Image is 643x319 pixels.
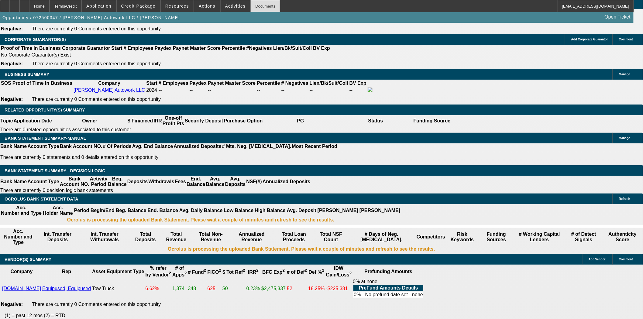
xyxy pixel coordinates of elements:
[273,46,312,51] b: Lien/Bk/Suit/Coll
[246,279,260,299] td: 0.23%
[224,205,254,216] th: Low Balance
[146,81,157,86] b: Start
[225,176,246,187] th: Avg. Deposits
[62,46,110,51] b: Corporate Guarantor
[172,279,187,299] td: 1,374
[208,87,256,93] div: --
[287,279,307,299] td: 52
[326,279,352,299] td: -$225,381
[207,279,222,299] td: 625
[305,268,307,273] sup: 2
[192,228,230,245] th: Total Non-Revenue
[161,0,194,12] button: Resources
[1,302,23,307] b: Negative:
[32,302,161,307] span: There are currently 0 Comments entered on this opportunity
[98,81,120,86] b: Company
[60,143,103,149] th: Bank Account NO.
[261,279,286,299] td: $2,475,337
[5,136,86,141] span: BANK STATEMENT SUMMARY-MANUAL
[42,286,91,291] a: Equipused, Equipused
[246,176,262,187] th: NSF(#)
[5,257,51,262] span: VENDOR(S) SUMMARY
[11,269,33,274] b: Company
[153,115,162,127] th: IRR
[79,228,130,245] th: Int. Transfer Withdrawals
[188,279,207,299] td: 348
[145,279,171,299] td: 6.62%
[292,143,338,149] th: Most Recent Period
[326,266,352,277] b: IDW Gain/Loss
[225,4,246,9] span: Activities
[283,268,285,273] sup: 2
[619,197,630,201] span: Refresh
[173,46,221,51] b: Paynet Master Score
[32,97,161,102] span: There are currently 0 Comments entered on this opportunity
[281,87,308,93] div: --
[159,81,188,86] b: # Employees
[184,115,223,127] th: Security Deposit
[92,269,144,274] b: Asset Equipment Type
[589,258,606,261] span: Add Vendor
[208,81,256,86] b: Paynet Master Score
[127,115,153,127] th: $ Financed
[43,205,73,216] th: Acc. Holder Name
[368,87,373,92] img: facebook-icon.png
[359,285,418,290] b: PreFund Amounts Details
[0,155,337,160] p: There are currently 0 statements and 0 details entered on this opportunity
[74,205,115,216] th: Period Begin/End
[262,176,311,187] th: Annualized Deposits
[161,228,191,245] th: Total Revenue
[619,136,630,140] span: Manage
[132,143,174,149] th: Avg. End Balance
[204,268,206,273] sup: 2
[317,205,359,216] th: [PERSON_NAME]
[86,4,111,9] span: Application
[322,268,324,273] sup: 2
[175,176,186,187] th: Fees
[205,176,225,187] th: Avg. Balance
[1,205,42,216] th: Acc. Number and Type
[5,108,85,112] span: RELATED OPPORTUNITY(S) SUMMARY
[146,87,158,94] td: 2024
[115,205,146,216] th: Beg. Balance
[5,313,643,318] p: (1) = past 12 mos (2) = RTD
[315,228,347,245] th: Sum of the Total NSF Count and Total Overdraft Fee Count from Ocrolus
[338,115,413,127] th: Status
[5,197,78,201] span: OCROLUS BANK STATEMENT DATA
[254,205,286,216] th: High Balance
[1,61,23,66] b: Negative:
[364,269,412,274] b: Prefunding Amounts
[287,205,317,216] th: Avg. Deposit
[5,168,105,173] span: Bank Statement Summary - Decision Logic
[90,176,108,187] th: Activity Period
[248,269,259,275] b: IRR
[243,268,245,273] sup: 2
[263,115,338,127] th: PG
[121,4,156,9] span: Credit Package
[308,279,325,299] td: 18.25%
[246,46,272,51] b: #Negatives
[287,269,307,275] b: # of Def
[281,81,308,86] b: # Negatives
[208,269,222,275] b: FICO
[222,143,292,149] th: # Mts. Neg. [MEDICAL_DATA].
[1,80,12,86] th: SOS
[103,143,132,149] th: # Of Periods
[67,217,334,223] b: Ocrolus is processing the uploaded Bank Statement. Please wait a couple of minutes and refresh to...
[348,228,416,245] th: # Days of Neg. [MEDICAL_DATA].
[130,228,161,245] th: Total Deposits
[219,268,221,273] sup: 2
[416,228,445,245] th: Competitors
[262,269,285,275] b: BFC Exp
[565,228,602,245] th: # of Detect Signals
[159,87,162,93] span: --
[231,228,273,245] th: Annualized Revenue
[92,279,144,299] td: Tow Truck
[165,4,189,9] span: Resources
[602,12,633,22] a: Open Ticket
[310,81,348,86] b: Lien/Bk/Suit/Coll
[62,269,71,274] b: Rep
[1,97,23,102] b: Negative:
[2,286,41,291] a: [DOMAIN_NAME]
[148,176,174,187] th: Withdrawls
